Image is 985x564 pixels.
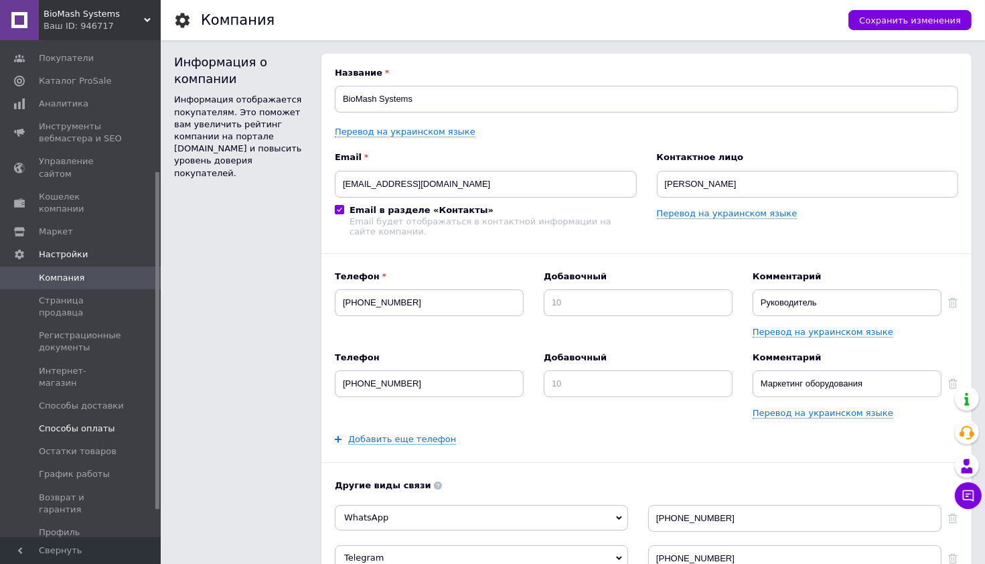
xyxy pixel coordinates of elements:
[335,171,637,198] input: Электронный адрес
[859,15,961,25] span: Сохранить изменения
[344,512,388,522] span: WhatsApp
[335,127,475,137] a: Перевод на украинском языке
[201,12,275,28] h1: Компания
[174,94,308,179] div: Информация отображается покупателям. Это поможет вам увеличить рейтинг компании на портале [DOMAI...
[13,15,88,25] strong: BioMash Systems
[13,13,609,42] p: — украинская компания с опытом работы на рынке с . Мы специализируемся на для предприятий разных ...
[67,96,555,111] p: Программируемые смесительные комплексы
[44,8,144,20] span: BioMash Systems
[335,86,958,113] input: Название вашей компании
[39,400,124,412] span: Способы доставки
[39,423,115,435] span: Способы оплаты
[39,191,124,215] span: Кошелек компании
[657,208,798,219] a: Перевод на украинском языке
[348,434,456,445] a: Добавить еще телефон
[67,142,555,156] p: Горизонтальные ленточные смесители для комбикорма и порошков
[544,271,733,283] b: Добавочный
[544,370,733,397] input: 10
[39,295,124,319] span: Страница продавца
[174,54,308,87] div: Информация о компании
[39,468,110,480] span: График работы
[67,164,555,178] p: Грануляторы комбикорма
[13,52,609,64] h3: Основные направления:
[39,75,111,87] span: Каталог ProSale
[39,445,117,457] span: Остатки товаров
[40,75,292,85] strong: Линии для производства комбикормов, премиксов, БМВД
[335,352,524,364] b: Телефон
[657,151,959,163] b: Контактное лицо
[350,205,494,215] b: Email в разделе «Контакты»
[848,10,972,30] button: Сохранить изменения
[39,526,80,539] span: Профиль
[753,352,941,364] b: Комментарий
[39,121,124,145] span: Инструменты вебмастера и SEO
[753,327,893,338] a: Перевод на украинском языке
[39,98,88,110] span: Аналитика
[335,370,524,397] input: +38 096 0000000
[335,271,524,283] b: Телефон
[350,216,637,236] div: Email будет отображаться в контактной информации на сайте компании.
[657,171,959,198] input: ФИО
[39,365,124,389] span: Интернет-магазин
[39,155,124,180] span: Управление сайтом
[544,352,733,364] b: Добавочный
[335,151,637,163] b: Email
[753,289,941,316] input: Например: Бухгалтерия
[39,272,84,284] span: Компания
[544,289,733,316] input: 10
[44,20,161,32] div: Ваш ID: 946717
[344,553,384,563] span: Telegram
[39,52,94,64] span: Покупатели
[335,67,958,79] b: Название
[13,15,571,39] strong: разработке и изготовлении оборудования и промышленных линий
[39,249,88,261] span: Настройки
[303,15,344,25] strong: 2003 года
[39,226,73,238] span: Маркет
[955,482,982,509] button: Чат с покупателем
[753,370,941,397] input: Например: Бухгалтерия
[67,119,555,133] p: Полуавтоматические и упрощённые линии производства комбикорма
[753,408,893,419] a: Перевод на украинском языке
[39,492,124,516] span: Возврат и гарантия
[753,271,941,283] b: Комментарий
[39,330,124,354] span: Регистрационные документы
[335,480,958,492] b: Другие виды связи
[335,289,524,316] input: +38 096 0000000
